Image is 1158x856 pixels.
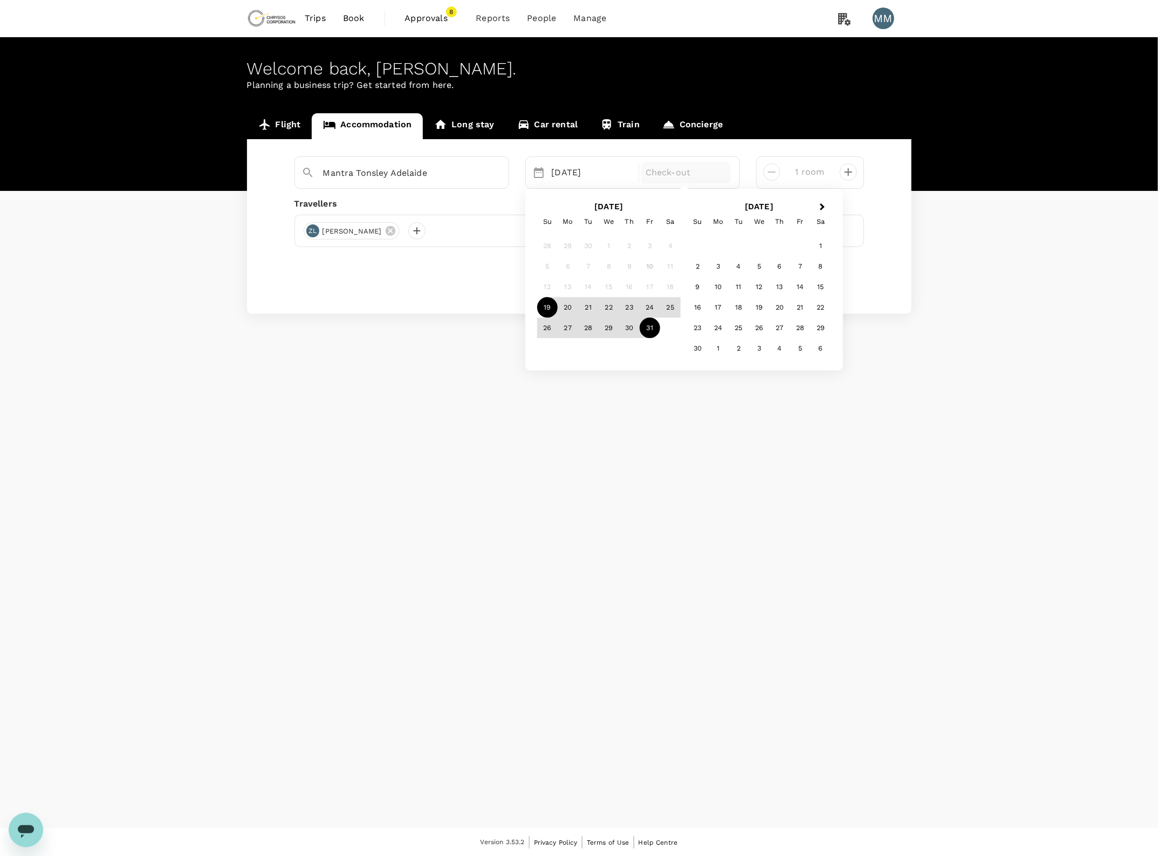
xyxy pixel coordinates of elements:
div: Not available Friday, October 10th, 2025 [640,256,660,277]
div: Choose Monday, November 24th, 2025 [708,318,729,338]
div: ZL[PERSON_NAME] [304,222,400,239]
div: Tuesday [578,211,599,232]
div: Not available Friday, October 3rd, 2025 [640,236,660,256]
div: Friday [640,211,660,232]
div: Choose Saturday, November 15th, 2025 [811,277,831,297]
div: Saturday [811,211,831,232]
div: Not available Thursday, October 16th, 2025 [619,277,640,297]
div: Monday [708,211,729,232]
div: Choose Saturday, November 29th, 2025 [811,318,831,338]
div: ZL [306,224,319,237]
h2: [DATE] [534,202,684,211]
div: Choose Friday, December 5th, 2025 [790,338,811,359]
a: Concierge [651,113,734,139]
div: Choose Thursday, November 27th, 2025 [770,318,790,338]
div: Choose Tuesday, November 4th, 2025 [729,256,749,277]
div: Choose Saturday, November 1st, 2025 [811,236,831,256]
div: Choose Thursday, November 20th, 2025 [770,297,790,318]
div: Choose Sunday, November 9th, 2025 [688,277,708,297]
span: Terms of Use [587,839,629,846]
div: Choose Tuesday, November 11th, 2025 [729,277,749,297]
div: Not available Monday, October 6th, 2025 [558,256,578,277]
span: Manage [573,12,606,25]
img: Chrysos Corporation [247,6,297,30]
span: Reports [476,12,510,25]
iframe: Button to launch messaging window [9,813,43,847]
div: Not available Monday, September 29th, 2025 [558,236,578,256]
div: Tuesday [729,211,749,232]
div: Choose Friday, November 7th, 2025 [790,256,811,277]
p: Check-out [646,166,727,179]
div: Choose Sunday, October 26th, 2025 [537,318,558,338]
span: Approvals [405,12,459,25]
div: Month November, 2025 [688,236,831,359]
div: Sunday [688,211,708,232]
div: MM [873,8,894,29]
div: Choose Wednesday, November 12th, 2025 [749,277,770,297]
div: Wednesday [599,211,619,232]
div: Choose Friday, November 21st, 2025 [790,297,811,318]
div: Choose Saturday, November 22nd, 2025 [811,297,831,318]
span: Privacy Policy [534,839,578,846]
div: Welcome back , [PERSON_NAME] . [247,59,912,79]
div: Not available Sunday, October 12th, 2025 [537,277,558,297]
div: Not available Thursday, October 2nd, 2025 [619,236,640,256]
div: Sunday [537,211,558,232]
a: Privacy Policy [534,837,578,848]
div: Choose Wednesday, December 3rd, 2025 [749,338,770,359]
div: Thursday [619,211,640,232]
div: Choose Tuesday, December 2nd, 2025 [729,338,749,359]
div: Monday [558,211,578,232]
div: Choose Thursday, November 13th, 2025 [770,277,790,297]
div: Saturday [660,211,681,232]
a: Terms of Use [587,837,629,848]
div: Choose Monday, November 17th, 2025 [708,297,729,318]
div: Choose Saturday, December 6th, 2025 [811,338,831,359]
div: Not available Wednesday, October 15th, 2025 [599,277,619,297]
div: Choose Friday, October 31st, 2025 [640,318,660,338]
span: Version 3.53.2 [481,837,525,848]
a: Car rental [506,113,590,139]
div: Choose Friday, November 28th, 2025 [790,318,811,338]
div: Choose Wednesday, October 29th, 2025 [599,318,619,338]
div: Not available Saturday, October 18th, 2025 [660,277,681,297]
span: [PERSON_NAME] [316,226,388,237]
div: Not available Wednesday, October 1st, 2025 [599,236,619,256]
div: Not available Thursday, October 9th, 2025 [619,256,640,277]
div: Choose Tuesday, October 21st, 2025 [578,297,599,318]
div: Not available Tuesday, September 30th, 2025 [578,236,599,256]
div: Choose Wednesday, October 22nd, 2025 [599,297,619,318]
div: Not available Saturday, October 11th, 2025 [660,256,681,277]
a: Flight [247,113,312,139]
h2: [DATE] [684,202,834,211]
input: Add rooms [789,163,831,181]
div: Choose Thursday, October 30th, 2025 [619,318,640,338]
div: Choose Thursday, October 23rd, 2025 [619,297,640,318]
input: Search cities, hotels, work locations [323,165,472,181]
div: Not available Sunday, September 28th, 2025 [537,236,558,256]
div: Not available Wednesday, October 8th, 2025 [599,256,619,277]
span: Help Centre [639,839,678,846]
a: Accommodation [312,113,423,139]
div: Not available Tuesday, October 7th, 2025 [578,256,599,277]
div: Choose Saturday, October 25th, 2025 [660,297,681,318]
div: Choose Wednesday, November 19th, 2025 [749,297,770,318]
div: Choose Sunday, November 16th, 2025 [688,297,708,318]
div: Choose Monday, October 27th, 2025 [558,318,578,338]
span: Trips [305,12,326,25]
div: Wednesday [749,211,770,232]
button: decrease [840,163,857,181]
div: Choose Thursday, December 4th, 2025 [770,338,790,359]
div: Choose Monday, November 10th, 2025 [708,277,729,297]
span: Book [343,12,365,25]
div: Choose Thursday, November 6th, 2025 [770,256,790,277]
button: Open [501,172,503,174]
a: Help Centre [639,837,678,848]
div: Choose Tuesday, November 25th, 2025 [729,318,749,338]
div: Not available Sunday, October 19th, 2025 [537,297,558,318]
div: Friday [790,211,811,232]
div: Choose Wednesday, November 26th, 2025 [749,318,770,338]
div: [DATE] [547,162,637,183]
div: Choose Friday, November 14th, 2025 [790,277,811,297]
div: Choose Friday, October 24th, 2025 [640,297,660,318]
